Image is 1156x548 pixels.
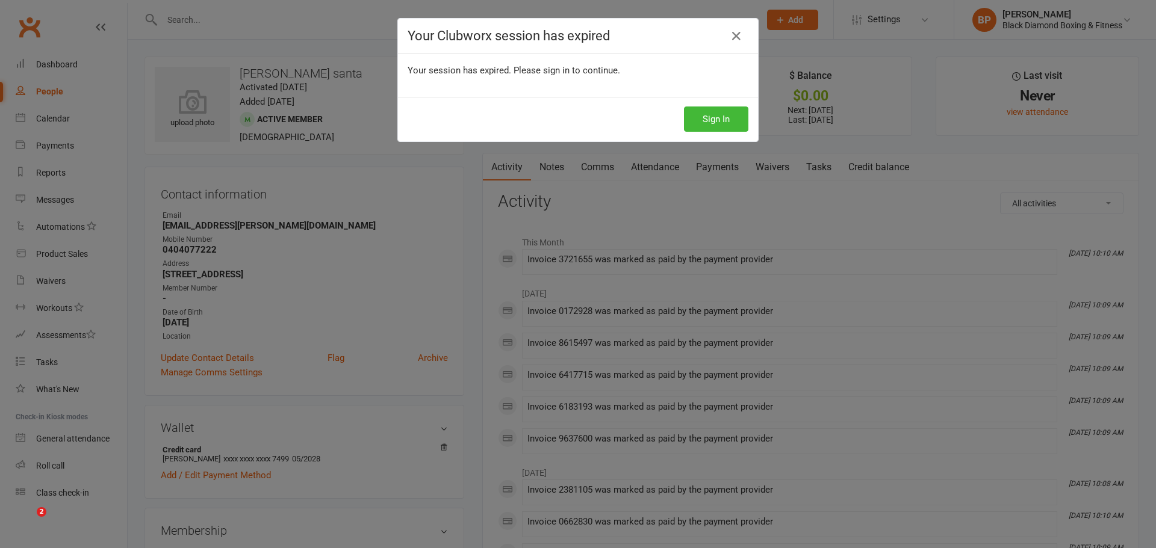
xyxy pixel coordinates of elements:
[684,106,748,132] button: Sign In
[12,507,41,536] iframe: Intercom live chat
[37,507,46,517] span: 2
[408,65,620,76] span: Your session has expired. Please sign in to continue.
[408,28,748,43] h4: Your Clubworx session has expired
[727,26,746,46] a: Close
